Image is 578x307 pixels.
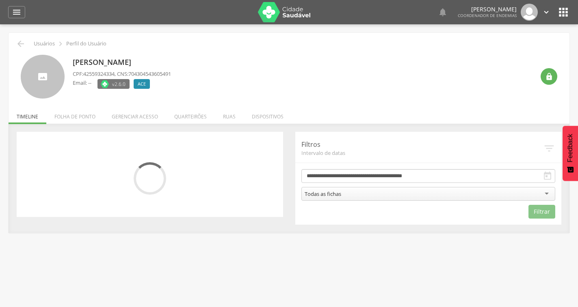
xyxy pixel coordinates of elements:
[46,105,104,124] li: Folha de ponto
[301,140,543,149] p: Filtros
[438,7,448,17] i: 
[301,149,543,157] span: Intervalo de datas
[12,7,22,17] i: 
[563,126,578,181] button: Feedback - Mostrar pesquisa
[458,13,517,18] span: Coordenador de Endemias
[112,80,126,88] span: v2.6.0
[66,41,106,47] p: Perfil do Usuário
[56,39,65,48] i: 
[128,70,171,77] span: 704304543605491
[97,79,130,89] label: Versão do aplicativo
[83,70,115,77] span: 42559324334
[73,79,91,87] p: Email: --
[458,6,517,12] p: [PERSON_NAME]
[8,6,25,18] a: 
[16,39,26,49] i: Voltar
[34,41,55,47] p: Usuários
[543,171,552,181] i: 
[542,4,551,21] a: 
[138,81,146,87] span: ACE
[215,105,244,124] li: Ruas
[104,105,166,124] li: Gerenciar acesso
[305,190,341,198] div: Todas as fichas
[567,134,574,162] span: Feedback
[73,57,171,68] p: [PERSON_NAME]
[73,70,171,78] p: CPF: , CNS:
[438,4,448,21] a: 
[541,68,557,85] div: Resetar senha
[542,8,551,17] i: 
[543,142,555,155] i: 
[557,6,570,19] i: 
[244,105,292,124] li: Dispositivos
[528,205,555,219] button: Filtrar
[166,105,215,124] li: Quarteirões
[545,73,553,81] i: 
